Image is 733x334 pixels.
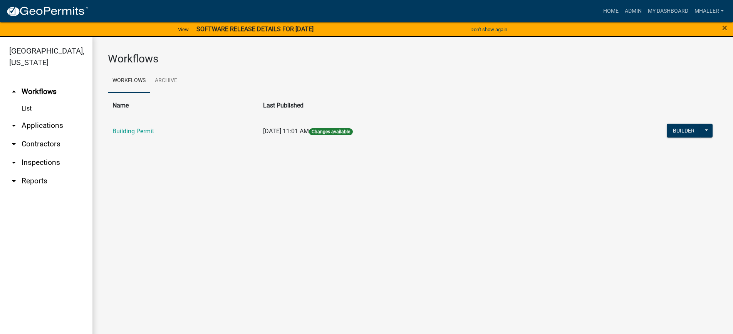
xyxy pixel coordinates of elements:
[175,23,192,36] a: View
[600,4,622,18] a: Home
[691,4,727,18] a: mhaller
[108,69,150,93] a: Workflows
[645,4,691,18] a: My Dashboard
[722,22,727,33] span: ×
[722,23,727,32] button: Close
[9,139,18,149] i: arrow_drop_down
[108,96,258,115] th: Name
[9,121,18,130] i: arrow_drop_down
[258,96,552,115] th: Last Published
[263,128,309,135] span: [DATE] 11:01 AM
[9,176,18,186] i: arrow_drop_down
[150,69,182,93] a: Archive
[9,158,18,167] i: arrow_drop_down
[622,4,645,18] a: Admin
[108,52,718,65] h3: Workflows
[112,128,154,135] a: Building Permit
[667,124,701,138] button: Builder
[196,25,314,33] strong: SOFTWARE RELEASE DETAILS FOR [DATE]
[309,128,353,135] span: Changes available
[9,87,18,96] i: arrow_drop_up
[467,23,510,36] button: Don't show again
